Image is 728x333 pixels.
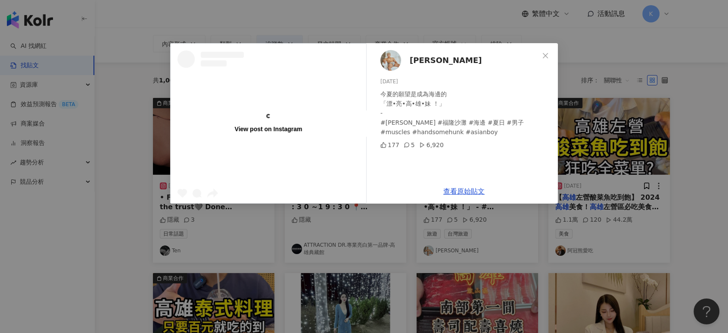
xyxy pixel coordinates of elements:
[380,78,551,86] div: [DATE]
[380,89,551,137] div: 今夏的願望是成為海邊的 「漂•亮•高•雄•妹 ！」 - #[PERSON_NAME] #福隆沙灘 #海邊 #夏日 #男子 #muscles #handsomehunk #asianboy
[443,187,485,195] a: 查看原始貼文
[380,50,401,71] img: KOL Avatar
[419,140,444,150] div: 6,920
[404,140,415,150] div: 5
[380,50,539,71] a: KOL Avatar[PERSON_NAME]
[171,44,366,203] a: View post on Instagram
[542,52,549,59] span: close
[380,140,399,150] div: 177
[537,47,554,64] button: Close
[410,54,482,66] span: [PERSON_NAME]
[235,125,302,133] div: View post on Instagram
